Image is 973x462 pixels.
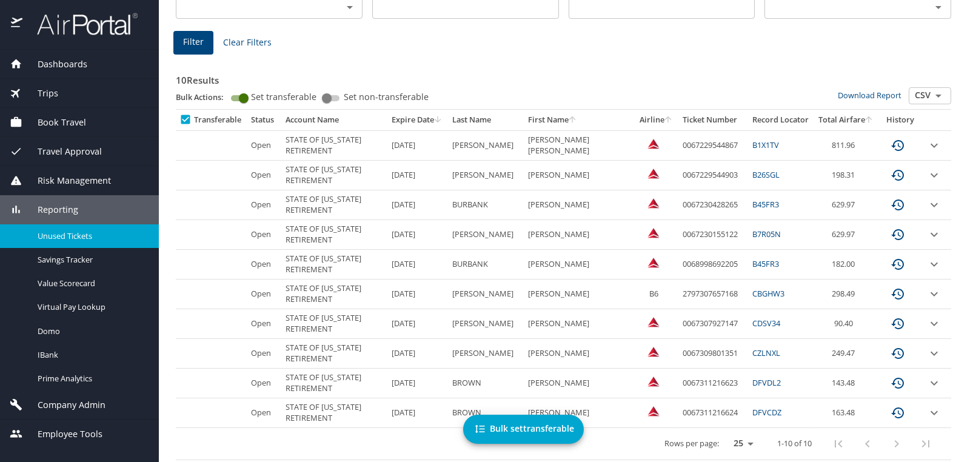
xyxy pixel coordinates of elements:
td: STATE OF [US_STATE] RETIREMENT [281,398,387,428]
td: BROWN [447,398,523,428]
button: Filter [173,31,213,55]
th: Last Name [447,110,523,130]
td: STATE OF [US_STATE] RETIREMENT [281,280,387,309]
td: Open [246,339,281,369]
th: Total Airfare [814,110,878,130]
span: Reporting [22,203,78,216]
span: Virtual Pay Lookup [38,301,144,313]
td: [DATE] [387,220,447,250]
span: Bulk set transferable [473,421,574,437]
td: [DATE] [387,339,447,369]
td: [PERSON_NAME] [523,398,635,428]
span: Set non-transferable [344,93,429,101]
p: 1-10 of 10 [777,440,812,447]
button: expand row [927,168,941,182]
td: Open [246,130,281,160]
td: [DATE] [387,161,447,190]
td: [PERSON_NAME] [447,130,523,160]
button: expand row [927,346,941,361]
button: Clear Filters [218,32,276,54]
th: First Name [523,110,635,130]
td: BROWN [447,369,523,398]
button: expand row [927,227,941,242]
button: expand row [927,316,941,331]
table: custom pagination table [176,110,951,460]
a: CDSV34 [752,318,780,329]
td: BURBANK [447,190,523,220]
span: Savings Tracker [38,254,144,266]
th: History [878,110,922,130]
td: 198.31 [814,161,878,190]
img: Delta Airlines [647,167,660,179]
td: [PERSON_NAME] [447,161,523,190]
p: Rows per page: [664,440,719,447]
h3: 10 Results [176,66,951,87]
td: 0067230155122 [678,220,747,250]
td: [DATE] [387,398,447,428]
td: STATE OF [US_STATE] RETIREMENT [281,130,387,160]
button: expand row [927,198,941,212]
td: 2797307657168 [678,280,747,309]
td: 0067230428265 [678,190,747,220]
td: [PERSON_NAME] [523,250,635,280]
img: VxQ0i4AAAAASUVORK5CYII= [647,375,660,387]
img: Delta Airlines [647,197,660,209]
td: [PERSON_NAME] [447,339,523,369]
img: VxQ0i4AAAAASUVORK5CYII= [647,256,660,269]
td: 0067229544903 [678,161,747,190]
td: [PERSON_NAME] [523,190,635,220]
td: STATE OF [US_STATE] RETIREMENT [281,309,387,339]
img: icon-airportal.png [11,12,24,36]
button: add [463,415,584,444]
img: airportal-logo.png [24,12,138,36]
td: 811.96 [814,130,878,160]
button: Open [930,87,947,104]
th: Ticket Number [678,110,747,130]
td: [PERSON_NAME] [523,309,635,339]
td: STATE OF [US_STATE] RETIREMENT [281,220,387,250]
span: Filter [183,35,204,50]
td: [DATE] [387,250,447,280]
span: Set transferable [251,93,316,101]
a: DFVDL2 [752,377,781,388]
a: B45FR3 [752,199,779,210]
td: STATE OF [US_STATE] RETIREMENT [281,161,387,190]
td: STATE OF [US_STATE] RETIREMENT [281,250,387,280]
td: 90.40 [814,309,878,339]
button: expand row [927,257,941,272]
span: Value Scorecard [38,278,144,289]
td: STATE OF [US_STATE] RETIREMENT [281,369,387,398]
td: [DATE] [387,280,447,309]
td: STATE OF [US_STATE] RETIREMENT [281,190,387,220]
span: IBank [38,349,144,361]
td: [PERSON_NAME] [523,220,635,250]
button: sort [865,116,874,124]
a: DFVCDZ [752,407,781,418]
img: Delta Airlines [647,227,660,239]
p: Bulk Actions: [176,92,233,102]
span: Risk Management [22,174,111,187]
button: sort [664,116,673,124]
td: [PERSON_NAME] [PERSON_NAME] [523,130,635,160]
img: Delta Airlines [647,138,660,150]
td: Open [246,190,281,220]
td: 0067311216623 [678,369,747,398]
td: STATE OF [US_STATE] RETIREMENT [281,339,387,369]
a: B45FR3 [752,258,779,269]
button: expand row [927,138,941,153]
td: [DATE] [387,309,447,339]
td: 0067309801351 [678,339,747,369]
img: Delta Airlines [647,405,660,417]
button: sort [434,116,443,124]
td: 0067311216624 [678,398,747,428]
td: 0067307927147 [678,309,747,339]
th: Account Name [281,110,387,130]
a: B26SGL [752,169,780,180]
span: Trips [22,87,58,100]
button: expand row [927,376,941,390]
a: B1X1TV [752,139,779,150]
span: Company Admin [22,398,105,412]
span: Travel Approval [22,145,102,158]
span: Book Travel [22,116,86,129]
a: Download Report [838,90,901,101]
